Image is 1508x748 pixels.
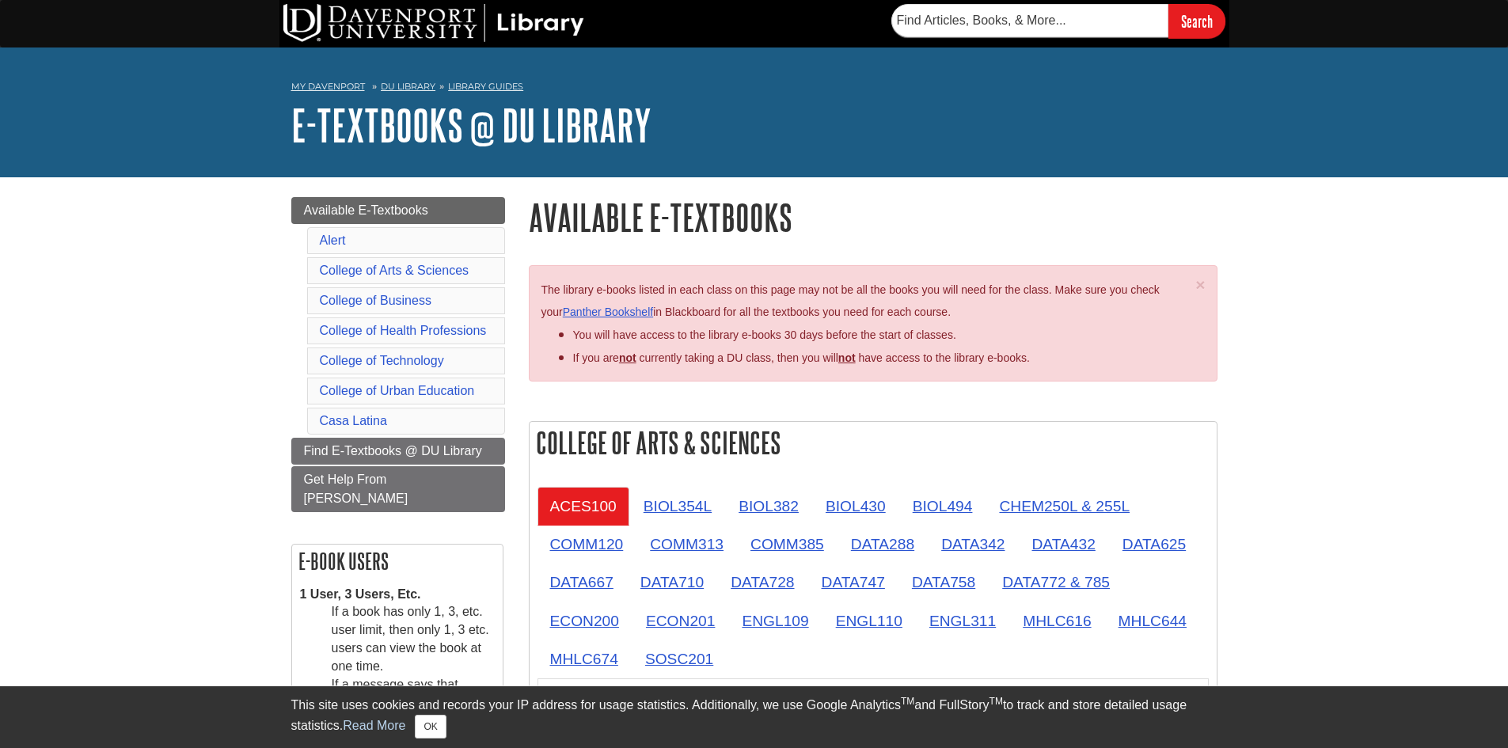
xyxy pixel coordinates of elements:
[381,81,435,92] a: DU Library
[738,525,837,564] a: COMM385
[300,586,495,604] dt: 1 User, 3 Users, Etc.
[573,328,956,341] span: You will have access to the library e-books 30 days before the start of classes.
[304,473,408,505] span: Get Help From [PERSON_NAME]
[726,487,811,526] a: BIOL382
[537,487,629,526] a: ACES100
[537,525,636,564] a: COMM120
[986,487,1142,526] a: CHEM250L & 255L
[631,487,724,526] a: BIOL354L
[809,563,898,602] a: DATA747
[537,563,626,602] a: DATA667
[823,602,915,640] a: ENGL110
[415,715,446,739] button: Close
[283,4,584,42] img: DU Library
[304,444,482,458] span: Find E-Textbooks @ DU Library
[320,264,469,277] a: College of Arts & Sciences
[718,563,807,602] a: DATA728
[320,234,346,247] a: Alert
[917,602,1008,640] a: ENGL311
[537,640,631,678] a: MHLC674
[632,640,726,678] a: SOSC201
[291,80,365,93] a: My Davenport
[990,696,1003,707] sup: TM
[929,525,1017,564] a: DATA342
[891,4,1225,38] form: Searches DU Library's articles, books, and more
[530,422,1217,464] h2: College of Arts & Sciences
[291,101,651,150] a: E-Textbooks @ DU Library
[320,384,475,397] a: College of Urban Education
[838,525,927,564] a: DATA288
[320,414,387,427] a: Casa Latina
[813,487,898,526] a: BIOL430
[901,696,914,707] sup: TM
[320,294,431,307] a: College of Business
[729,602,821,640] a: ENGL109
[541,283,1160,319] span: The library e-books listed in each class on this page may not be all the books you will need for ...
[1019,525,1107,564] a: DATA432
[304,203,428,217] span: Available E-Textbooks
[448,81,523,92] a: Library Guides
[291,197,505,224] a: Available E-Textbooks
[838,351,856,364] u: not
[291,696,1217,739] div: This site uses cookies and records your IP address for usage statistics. Additionally, we use Goo...
[537,602,632,640] a: ECON200
[529,197,1217,237] h1: Available E-Textbooks
[891,4,1168,37] input: Find Articles, Books, & More...
[899,563,988,602] a: DATA758
[637,525,736,564] a: COMM313
[573,351,1030,364] span: If you are currently taking a DU class, then you will have access to the library e-books.
[628,563,716,602] a: DATA710
[320,354,444,367] a: College of Technology
[990,563,1122,602] a: DATA772 & 785
[1195,276,1205,293] button: Close
[291,76,1217,101] nav: breadcrumb
[1110,525,1198,564] a: DATA625
[1168,4,1225,38] input: Search
[1010,602,1103,640] a: MHLC616
[1195,275,1205,294] span: ×
[563,306,653,318] a: Panther Bookshelf
[1106,602,1199,640] a: MHLC644
[291,438,505,465] a: Find E-Textbooks @ DU Library
[343,719,405,732] a: Read More
[633,602,727,640] a: ECON201
[320,324,487,337] a: College of Health Professions
[291,466,505,512] a: Get Help From [PERSON_NAME]
[900,487,986,526] a: BIOL494
[292,545,503,578] h2: E-book Users
[619,351,636,364] strong: not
